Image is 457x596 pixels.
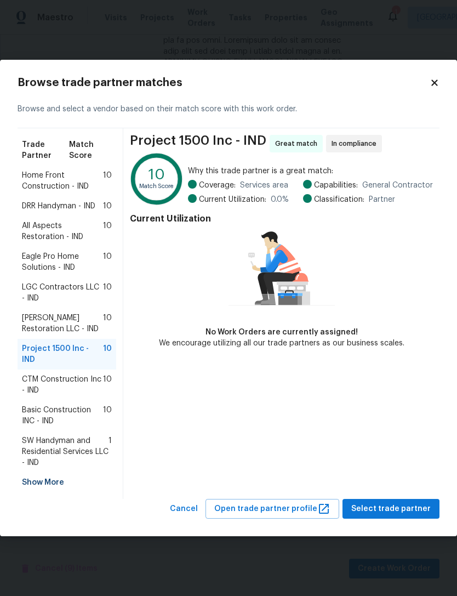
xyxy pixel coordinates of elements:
[170,502,198,516] span: Cancel
[22,374,103,396] span: CTM Construction Inc - IND
[18,473,116,492] div: Show More
[22,405,103,427] span: Basic Construction INC - IND
[103,220,112,242] span: 10
[199,194,266,205] span: Current Utilization:
[22,220,103,242] span: All Aspects Restoration - IND
[103,313,112,334] span: 10
[103,374,112,396] span: 10
[165,499,202,519] button: Cancel
[148,167,165,181] text: 10
[159,338,404,349] div: We encourage utilizing all our trade partners as our business scales.
[22,343,103,365] span: Project 1500 Inc - IND
[103,282,112,304] span: 10
[159,327,404,338] div: No Work Orders are currently assigned!
[362,180,433,191] span: General Contractor
[22,313,103,334] span: [PERSON_NAME] Restoration LLC - IND
[22,170,103,192] span: Home Front Construction - IND
[369,194,395,205] span: Partner
[332,138,381,149] span: In compliance
[22,435,108,468] span: SW Handyman and Residential Services LLC - IND
[103,405,112,427] span: 10
[130,135,266,152] span: Project 1500 Inc - IND
[314,194,364,205] span: Classification:
[275,138,322,149] span: Great match
[103,251,112,273] span: 10
[22,201,95,212] span: DRR Handyman - IND
[130,213,433,224] h4: Current Utilization
[351,502,431,516] span: Select trade partner
[103,343,112,365] span: 10
[69,139,112,161] span: Match Score
[22,282,103,304] span: LGC Contractors LLC - IND
[205,499,339,519] button: Open trade partner profile
[139,183,174,189] text: Match Score
[103,201,112,212] span: 10
[271,194,289,205] span: 0.0 %
[314,180,358,191] span: Capabilities:
[18,77,430,88] h2: Browse trade partner matches
[103,170,112,192] span: 10
[342,499,439,519] button: Select trade partner
[22,139,69,161] span: Trade Partner
[214,502,330,516] span: Open trade partner profile
[240,180,288,191] span: Services area
[199,180,236,191] span: Coverage:
[188,166,433,177] span: Why this trade partner is a great match:
[108,435,112,468] span: 1
[18,90,439,128] div: Browse and select a vendor based on their match score with this work order.
[22,251,103,273] span: Eagle Pro Home Solutions - IND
